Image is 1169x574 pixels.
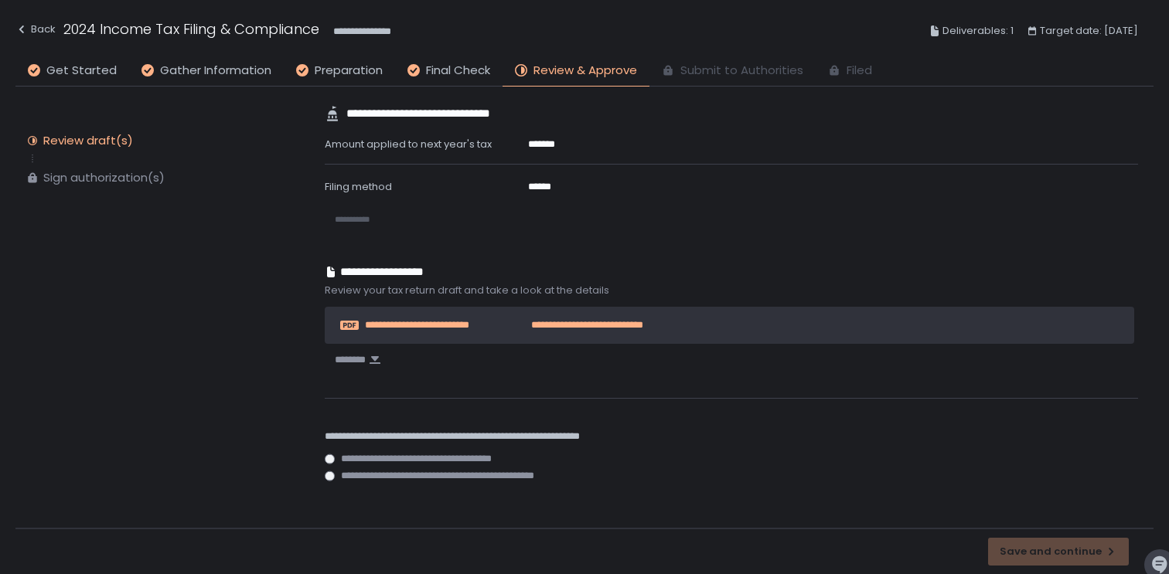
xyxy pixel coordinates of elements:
[46,62,117,80] span: Get Started
[1040,22,1138,40] span: Target date: [DATE]
[325,284,1138,297] span: Review your tax return draft and take a look at the details
[680,62,803,80] span: Submit to Authorities
[847,62,872,80] span: Filed
[325,137,492,151] span: Amount applied to next year's tax
[942,22,1014,40] span: Deliverables: 1
[426,62,490,80] span: Final Check
[63,19,319,39] h1: 2024 Income Tax Filing & Compliance
[43,170,165,185] div: Sign authorization(s)
[325,179,392,194] span: Filing method
[15,20,56,39] div: Back
[43,133,133,148] div: Review draft(s)
[533,62,637,80] span: Review & Approve
[15,19,56,44] button: Back
[315,62,383,80] span: Preparation
[160,62,271,80] span: Gather Information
